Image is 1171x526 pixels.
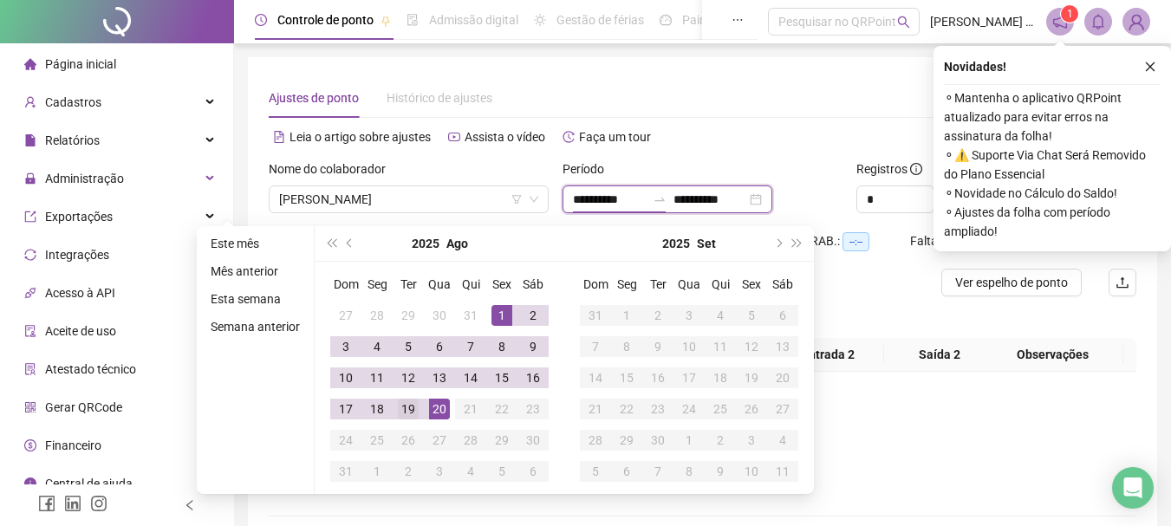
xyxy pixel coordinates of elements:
[534,14,546,26] span: sun
[944,88,1161,146] span: ⚬ Mantenha o aplicativo QRPoint atualizado para evitar erros na assinatura da folha!
[45,133,100,147] span: Relatórios
[955,273,1068,292] span: Ver espelho de ponto
[611,456,642,487] td: 2025-10-06
[982,338,1123,372] th: Observações
[705,425,736,456] td: 2025-10-02
[24,401,36,413] span: qrcode
[611,362,642,393] td: 2025-09-15
[682,13,750,27] span: Painel do DP
[662,226,690,261] button: year panel
[335,336,356,357] div: 3
[330,331,361,362] td: 2025-08-03
[204,233,307,254] li: Este mês
[398,367,419,388] div: 12
[660,14,672,26] span: dashboard
[330,456,361,487] td: 2025-08-31
[398,336,419,357] div: 5
[367,461,387,482] div: 1
[367,336,387,357] div: 4
[944,203,1161,241] span: ⚬ Ajustes da folha com período ampliado!
[616,399,637,419] div: 22
[736,456,767,487] td: 2025-10-10
[616,305,637,326] div: 1
[45,210,113,224] span: Exportações
[330,269,361,300] th: Dom
[673,300,705,331] td: 2025-09-03
[455,425,486,456] td: 2025-08-28
[24,58,36,70] span: home
[710,430,731,451] div: 2
[393,393,424,425] td: 2025-08-19
[335,430,356,451] div: 24
[741,367,762,388] div: 19
[910,163,922,175] span: info-circle
[335,461,356,482] div: 31
[580,331,611,362] td: 2025-09-07
[611,269,642,300] th: Seg
[460,430,481,451] div: 28
[736,393,767,425] td: 2025-09-26
[1061,5,1078,23] sup: 1
[361,425,393,456] td: 2025-08-25
[446,226,468,261] button: month panel
[647,430,668,451] div: 30
[732,14,744,26] span: ellipsis
[517,393,549,425] td: 2025-08-23
[460,367,481,388] div: 14
[24,134,36,146] span: file
[741,305,762,326] div: 5
[767,300,798,331] td: 2025-09-06
[335,305,356,326] div: 27
[580,300,611,331] td: 2025-08-31
[580,362,611,393] td: 2025-09-14
[460,305,481,326] div: 31
[642,331,673,362] td: 2025-09-09
[767,425,798,456] td: 2025-10-04
[367,399,387,419] div: 18
[741,430,762,451] div: 3
[710,367,731,388] div: 18
[736,269,767,300] th: Sex
[767,269,798,300] th: Sáb
[789,231,910,251] div: H. TRAB.:
[741,336,762,357] div: 12
[429,336,450,357] div: 6
[585,336,606,357] div: 7
[642,269,673,300] th: Ter
[465,130,545,144] span: Assista o vídeo
[367,430,387,451] div: 25
[941,269,1082,296] button: Ver espelho de ponto
[486,269,517,300] th: Sex
[767,362,798,393] td: 2025-09-20
[611,300,642,331] td: 2025-09-01
[930,12,1036,31] span: [PERSON_NAME] [PERSON_NAME]
[642,456,673,487] td: 2025-10-07
[429,367,450,388] div: 13
[424,362,455,393] td: 2025-08-13
[673,393,705,425] td: 2025-09-24
[361,331,393,362] td: 2025-08-04
[773,338,884,372] th: Entrada 2
[1144,61,1156,73] span: close
[381,16,391,26] span: pushpin
[24,96,36,108] span: user-add
[24,477,36,490] span: info-circle
[491,461,512,482] div: 5
[204,261,307,282] li: Mês anterior
[45,95,101,109] span: Cadastros
[486,425,517,456] td: 2025-08-29
[767,331,798,362] td: 2025-09-13
[455,331,486,362] td: 2025-08-07
[330,393,361,425] td: 2025-08-17
[772,461,793,482] div: 11
[448,131,460,143] span: youtube
[460,461,481,482] div: 4
[24,249,36,261] span: sync
[1123,9,1149,35] img: 83718
[710,399,731,419] div: 25
[424,393,455,425] td: 2025-08-20
[563,131,575,143] span: history
[679,461,699,482] div: 8
[523,430,543,451] div: 30
[455,269,486,300] th: Qui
